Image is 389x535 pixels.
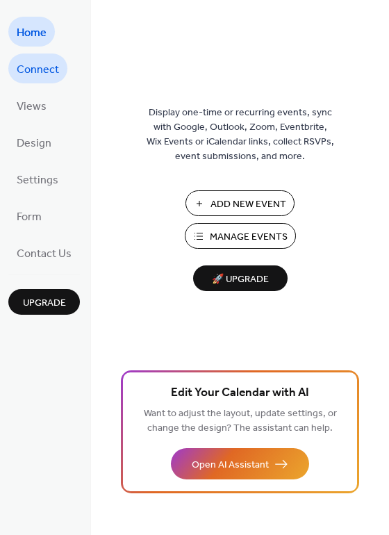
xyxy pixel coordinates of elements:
[8,17,55,47] a: Home
[171,448,309,479] button: Open AI Assistant
[17,243,72,265] span: Contact Us
[17,96,47,117] span: Views
[144,404,337,438] span: Want to adjust the layout, update settings, or change the design? The assistant can help.
[17,22,47,44] span: Home
[185,223,296,249] button: Manage Events
[8,53,67,83] a: Connect
[171,384,309,403] span: Edit Your Calendar with AI
[193,265,288,291] button: 🚀 Upgrade
[185,190,295,216] button: Add New Event
[210,230,288,245] span: Manage Events
[147,106,334,164] span: Display one-time or recurring events, sync with Google, Outlook, Zoom, Eventbrite, Wix Events or ...
[8,164,67,194] a: Settings
[17,170,58,191] span: Settings
[192,458,269,472] span: Open AI Assistant
[23,296,66,311] span: Upgrade
[8,90,55,120] a: Views
[17,59,59,81] span: Connect
[17,206,42,228] span: Form
[201,270,279,289] span: 🚀 Upgrade
[17,133,51,154] span: Design
[8,201,50,231] a: Form
[210,197,286,212] span: Add New Event
[8,127,60,157] a: Design
[8,238,80,267] a: Contact Us
[8,289,80,315] button: Upgrade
